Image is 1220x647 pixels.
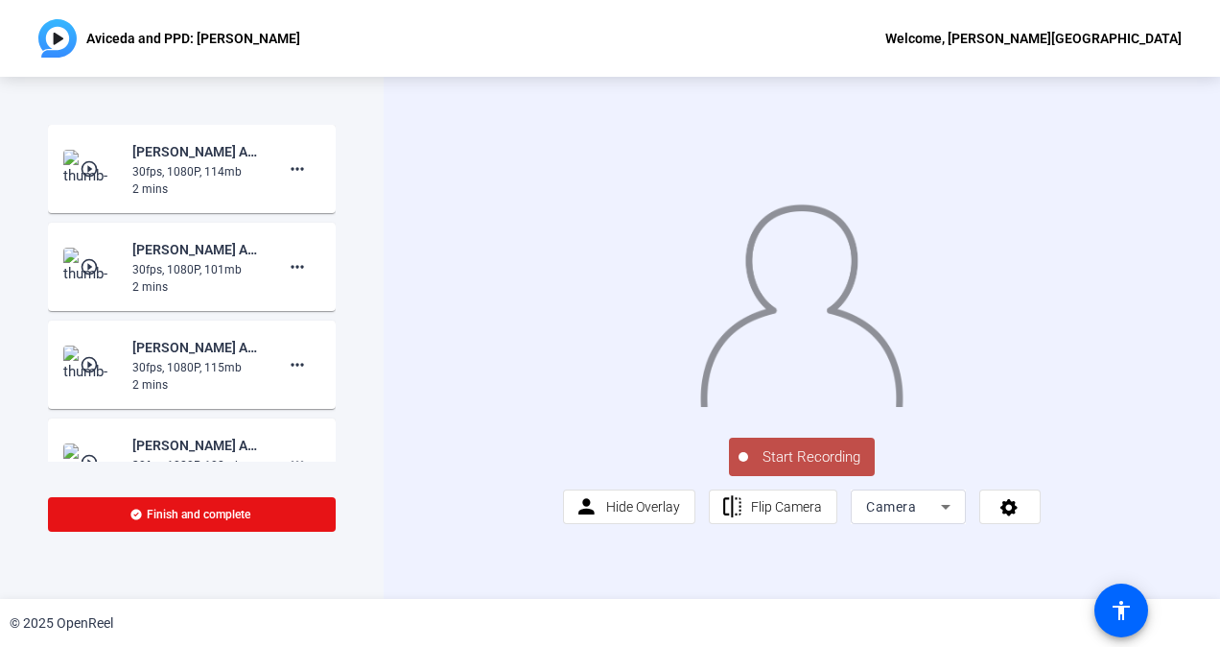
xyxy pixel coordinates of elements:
button: Flip Camera [709,490,838,524]
div: 30fps, 1080P, 114mb [132,163,261,180]
button: Start Recording [729,438,875,476]
div: [PERSON_NAME] Arena-Aviceda and PPD- [PERSON_NAME][GEOGRAPHIC_DATA]-Aviceda and PPD- [PERSON_NAME... [132,336,261,359]
img: thumb-nail [63,248,120,286]
mat-icon: more_horiz [286,451,309,474]
img: thumb-nail [63,443,120,482]
div: [PERSON_NAME] Arena-Aviceda and PPD- [PERSON_NAME][GEOGRAPHIC_DATA]-Aviceda and PPD- [PERSON_NAME... [132,140,261,163]
mat-icon: flip [720,495,744,519]
span: Hide Overlay [606,499,680,515]
img: thumb-nail [63,150,120,188]
div: 30fps, 1080P, 115mb [132,359,261,376]
span: Camera [866,499,916,515]
mat-icon: more_horiz [286,157,309,180]
span: Start Recording [748,446,875,468]
p: Aviceda and PPD: [PERSON_NAME] [86,27,300,50]
mat-icon: play_circle_outline [80,257,103,276]
div: 30fps, 1080P, 108mb [132,457,261,474]
div: Welcome, [PERSON_NAME][GEOGRAPHIC_DATA] [885,27,1182,50]
mat-icon: play_circle_outline [80,453,103,472]
div: © 2025 OpenReel [10,613,113,634]
img: OpenReel logo [38,19,77,58]
mat-icon: person [575,495,598,519]
mat-icon: play_circle_outline [80,355,103,374]
button: Hide Overlay [563,490,695,524]
div: [PERSON_NAME] Arena-Aviceda and PPD- [PERSON_NAME][GEOGRAPHIC_DATA]-Aviceda and PPD- [PERSON_NAME... [132,434,261,457]
div: 30fps, 1080P, 101mb [132,261,261,278]
div: 2 mins [132,278,261,296]
mat-icon: more_horiz [286,353,309,376]
mat-icon: more_horiz [286,255,309,278]
img: overlay [698,192,904,407]
button: Finish and complete [48,497,336,532]
span: Finish and complete [147,507,250,522]
span: Flip Camera [751,499,822,515]
iframe: Drift Widget Chat Controller [852,528,1197,624]
div: 2 mins [132,180,261,198]
div: [PERSON_NAME] Arena-Aviceda and PPD- [PERSON_NAME][GEOGRAPHIC_DATA]-Aviceda and PPD- [PERSON_NAME... [132,238,261,261]
mat-icon: play_circle_outline [80,159,103,179]
div: 2 mins [132,376,261,394]
img: thumb-nail [63,346,120,384]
